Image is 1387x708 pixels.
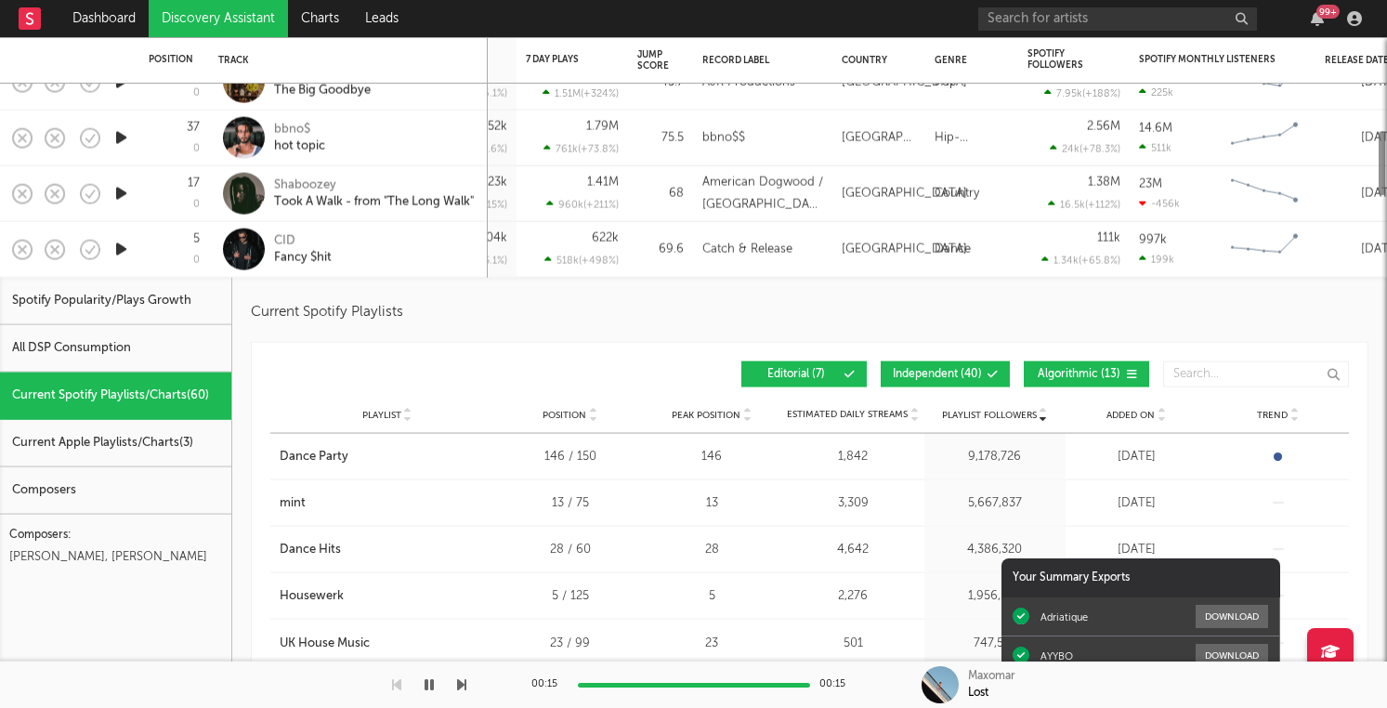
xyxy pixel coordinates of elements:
div: 13 [646,494,778,513]
span: Position [543,409,586,420]
div: 23 [646,634,778,652]
div: 28 / 60 [504,541,635,559]
div: 7 Day Plays [526,54,591,65]
div: 14.6M [1139,122,1172,134]
div: 13 / 75 [504,494,635,513]
div: Jump Score [637,49,669,72]
div: 152k [482,121,507,133]
div: -456k [1139,197,1180,209]
div: 2.56M [1087,121,1120,133]
div: bbno$ [274,121,325,138]
div: 761k ( +73.8 % ) [543,143,619,155]
div: 3,309 [787,494,919,513]
div: Dance Hits [280,541,341,559]
div: 146 / 150 [504,448,635,466]
div: 501 [787,634,919,652]
div: American Dogwood / [GEOGRAPHIC_DATA] [702,171,823,216]
button: Algorithmic(13) [1024,361,1149,387]
svg: Chart title [1223,59,1306,105]
svg: Chart title [1223,170,1306,216]
span: Added On [1106,409,1155,420]
div: 511k [1139,141,1171,153]
div: Maxomar [968,668,1015,685]
a: Dance Hits [280,541,494,559]
button: Independent(40) [881,361,1010,387]
button: Download [1196,644,1268,667]
span: Algorithmic ( 13 ) [1036,369,1121,380]
div: Spotify Monthly Listeners [1139,54,1278,65]
div: Spotify Followers [1027,48,1093,71]
span: Estimated Daily Streams [787,408,908,422]
div: 0 [193,88,200,98]
a: mint [280,494,494,513]
div: 997k [1139,233,1167,245]
div: 7.95k ( +188 % ) [1044,87,1120,99]
div: Dance [935,238,971,260]
a: CIDFancy $hit [274,232,332,266]
div: 0 [193,256,200,266]
input: Search for artists [978,7,1257,31]
div: [GEOGRAPHIC_DATA] [842,182,967,204]
div: 23M [1139,177,1162,190]
div: Lost [968,685,988,701]
div: 5,667,837 [929,494,1061,513]
a: UK House Music [280,634,494,652]
div: 104k [480,232,507,244]
span: Peak Position [672,409,740,420]
div: 199k [1139,253,1174,265]
input: Search... [1163,361,1349,387]
div: 622k [592,232,619,244]
div: 37 [187,121,200,133]
div: 0 [193,144,200,154]
div: 0 [193,200,200,210]
div: 9,178,726 [929,448,1061,466]
h3: Current Spotify Playlists [251,301,1368,323]
div: 4,386,320 [929,541,1061,559]
div: Catch & Release [702,238,792,260]
div: 00:15 [531,674,569,696]
div: 68 [637,182,684,204]
div: 747,512 [929,634,1061,652]
div: 69.6 [637,238,684,260]
div: [GEOGRAPHIC_DATA] [842,238,967,260]
div: Pop [935,71,957,93]
div: Position [149,54,193,65]
div: Adriatique [1040,610,1088,623]
a: bbno$hot topic [274,121,325,154]
div: 1,956,298 [929,587,1061,606]
div: The Big Goodbye [274,82,371,98]
a: ShaboozeyTook A Walk - from "The Long Walk" [274,177,474,210]
div: 00:15 [819,674,857,696]
div: 1,842 [787,448,919,466]
div: Record Label [702,55,814,66]
span: Editorial ( 7 ) [753,369,839,380]
div: AYYBO [1040,649,1073,662]
div: Fancy $hit [274,249,332,266]
div: 5 [646,587,778,606]
div: 960k ( +211 % ) [546,199,619,211]
span: Trend [1257,409,1288,420]
div: 5 / 125 [504,587,635,606]
div: [GEOGRAPHIC_DATA] [842,71,967,93]
div: Country [935,182,979,204]
div: 2,276 [787,587,919,606]
button: Editorial(7) [741,361,867,387]
div: 1.79M [586,121,619,133]
a: Dance Party [280,448,494,466]
div: [DATE] [1070,448,1202,466]
div: 146 [646,448,778,466]
div: bbno$$ [702,126,745,149]
div: 23 / 99 [504,634,635,652]
div: Shaboozey [274,177,474,193]
div: 123k [482,177,507,189]
div: [DATE] [1070,541,1202,559]
div: [DATE] [1070,494,1202,513]
div: Hip-Hop/Rap [935,126,1009,149]
div: Housewerk [280,587,344,606]
span: Playlist Followers [942,409,1037,420]
div: Your Summary Exports [1001,558,1280,597]
div: 28 [646,541,778,559]
div: Track [218,55,469,66]
div: mint [280,494,306,513]
div: Dance Party [280,448,348,466]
